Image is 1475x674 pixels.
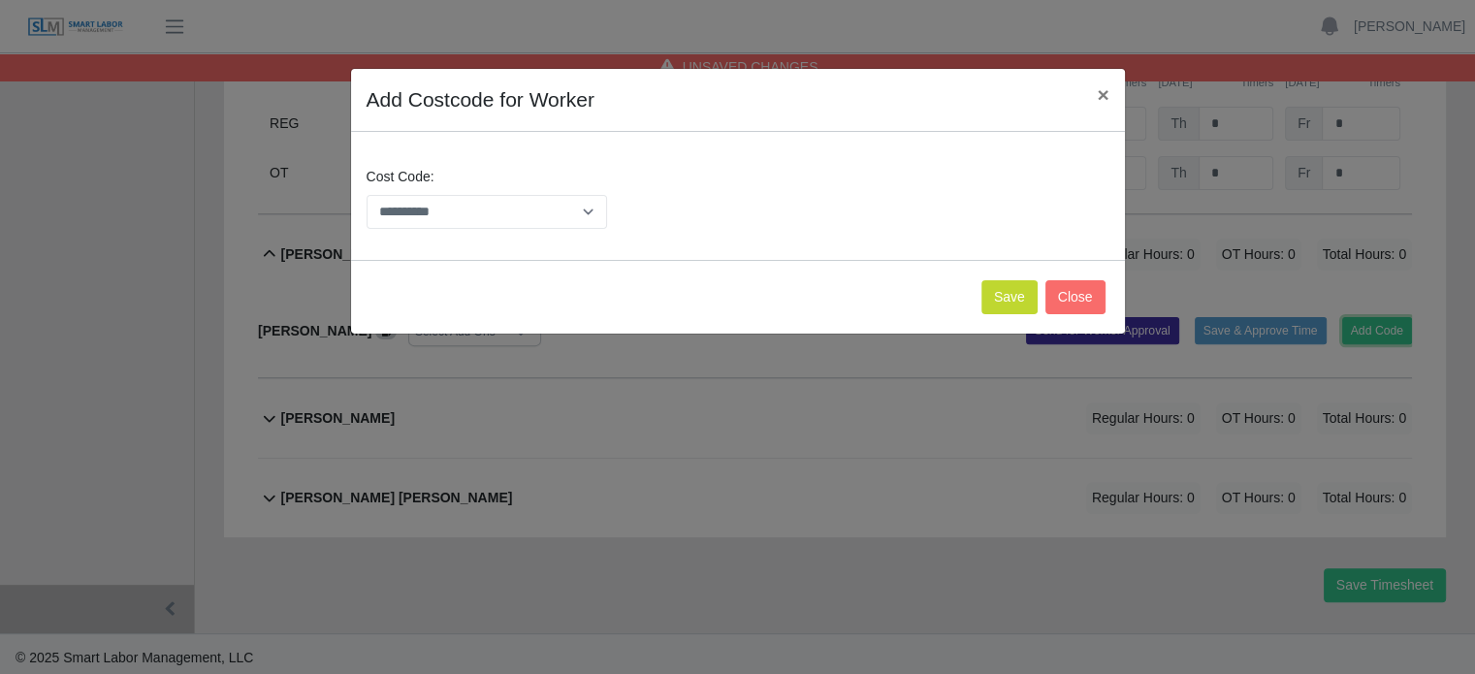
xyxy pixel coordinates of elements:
h4: Add Costcode for Worker [367,84,594,115]
label: Cost Code: [367,167,434,187]
button: Close [1045,280,1106,314]
span: × [1097,83,1108,106]
button: Save [981,280,1038,314]
button: Close [1081,69,1124,120]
